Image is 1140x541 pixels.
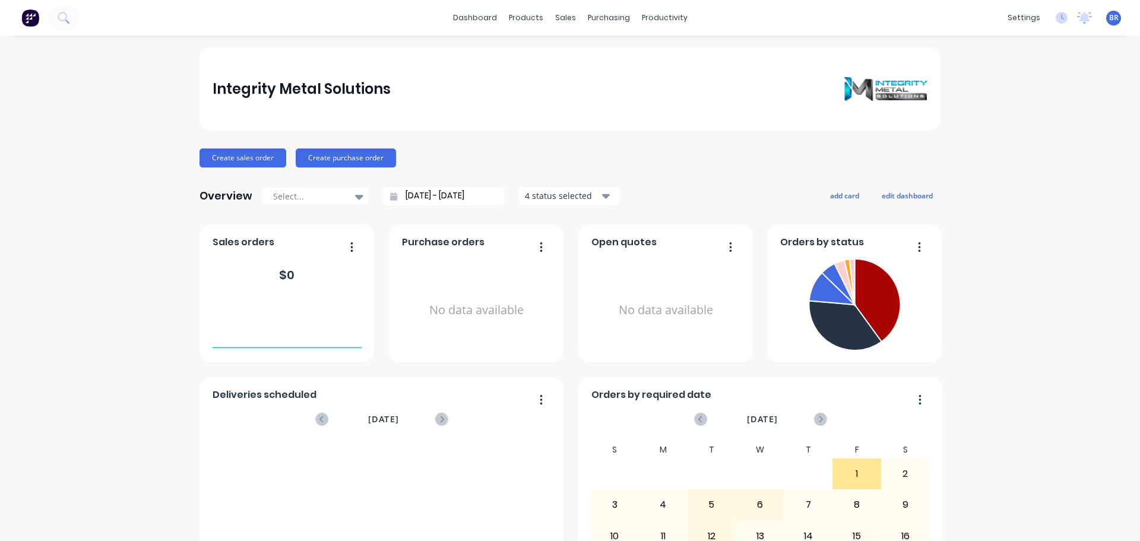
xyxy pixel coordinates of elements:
[591,388,711,402] span: Orders by required date
[639,441,688,458] div: M
[199,184,252,208] div: Overview
[736,490,784,520] div: 6
[832,441,881,458] div: F
[591,254,740,366] div: No data available
[503,9,549,27] div: products
[549,9,582,27] div: sales
[296,148,396,167] button: Create purchase order
[833,459,881,489] div: 1
[582,9,636,27] div: purchasing
[639,490,687,520] div: 4
[688,441,736,458] div: T
[822,188,867,203] button: add card
[784,441,833,458] div: T
[402,254,551,366] div: No data available
[882,490,929,520] div: 9
[874,188,940,203] button: edit dashboard
[785,490,832,520] div: 7
[688,490,736,520] div: 5
[833,490,881,520] div: 8
[882,459,929,489] div: 2
[368,413,399,426] span: [DATE]
[21,9,39,27] img: Factory
[736,441,784,458] div: W
[1002,9,1046,27] div: settings
[881,441,930,458] div: S
[591,490,639,520] div: 3
[402,235,484,249] span: Purchase orders
[525,189,600,202] div: 4 status selected
[213,235,274,249] span: Sales orders
[199,148,286,167] button: Create sales order
[780,235,864,249] span: Orders by status
[213,77,391,101] div: Integrity Metal Solutions
[636,9,693,27] div: productivity
[591,235,657,249] span: Open quotes
[591,441,639,458] div: S
[844,77,927,101] img: Integrity Metal Solutions
[518,187,619,205] button: 4 status selected
[1109,12,1119,23] span: BR
[279,266,294,284] div: $ 0
[447,9,503,27] a: dashboard
[747,413,778,426] span: [DATE]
